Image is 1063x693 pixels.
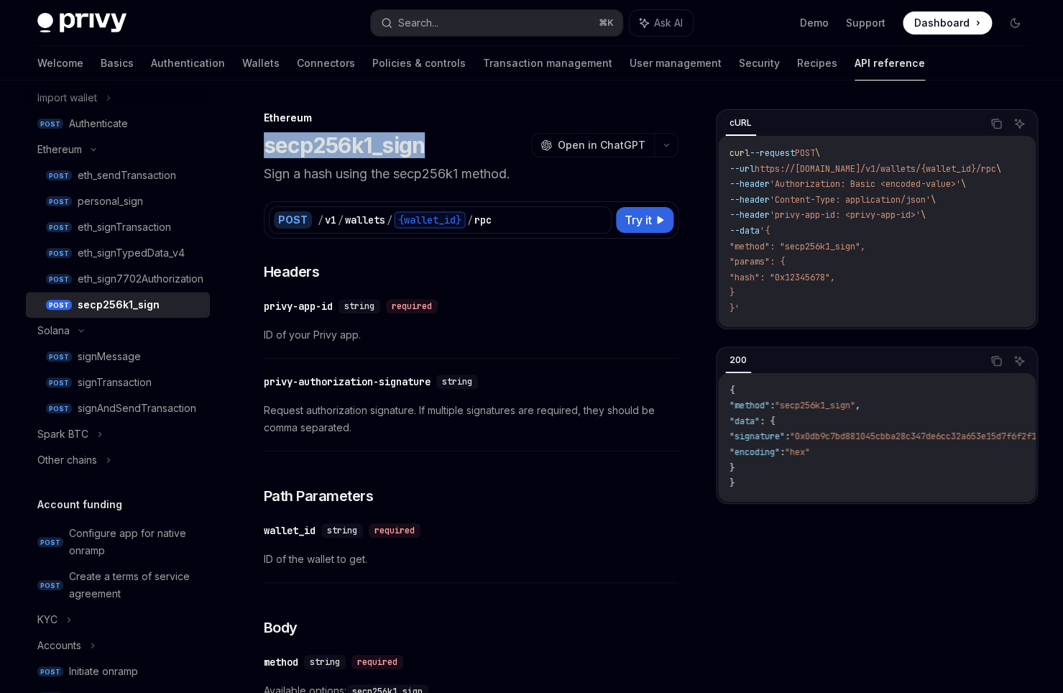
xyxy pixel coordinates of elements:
button: Open in ChatGPT [531,133,654,157]
span: 'Authorization: Basic <encoded-value>' [770,178,961,190]
h5: Account funding [37,496,122,513]
span: Path Parameters [264,486,374,506]
div: Configure app for native onramp [69,525,201,559]
span: https://[DOMAIN_NAME]/v1/wallets/{wallet_id}/rpc [755,163,996,175]
div: 200 [725,352,751,369]
div: privy-app-id [264,299,333,313]
div: {wallet_id} [394,211,466,229]
a: Security [739,46,780,81]
div: Solana [37,322,70,339]
span: "hash": "0x12345678", [730,272,835,283]
a: Demo [800,16,829,30]
div: wallets [345,213,385,227]
a: API reference [855,46,925,81]
div: / [318,213,323,227]
span: POST [46,403,72,414]
span: Try it [625,211,652,229]
span: POST [46,300,72,311]
a: POSTeth_sendTransaction [26,162,210,188]
span: POST [46,377,72,388]
span: --url [730,163,755,175]
div: signTransaction [78,374,152,391]
span: , [855,400,860,411]
span: --header [730,178,770,190]
span: Headers [264,262,320,282]
div: v1 [325,213,336,227]
div: Other chains [37,451,97,469]
button: Ask AI [630,10,693,36]
span: ID of your Privy app. [264,326,678,344]
p: Sign a hash using the secp256k1 method. [264,164,678,184]
span: } [730,477,735,489]
button: Copy the contents from the code block [987,352,1006,370]
span: 'privy-app-id: <privy-app-id>' [770,209,921,221]
a: Dashboard [903,12,992,35]
span: curl [730,147,750,159]
span: 'Content-Type: application/json' [770,194,931,206]
span: string [310,656,340,668]
a: Wallets [242,46,280,81]
span: : [785,431,790,442]
span: Body [264,618,298,638]
span: string [327,525,357,536]
div: eth_sign7702Authorization [78,270,203,288]
span: POST [46,170,72,181]
span: "params": { [730,256,785,267]
a: Authentication [151,46,225,81]
span: string [442,376,472,387]
div: rpc [474,213,492,227]
a: POSTeth_signTypedData_v4 [26,240,210,266]
span: "secp256k1_sign" [775,400,855,411]
span: }' [730,303,740,314]
span: { [730,385,735,396]
div: required [369,523,420,538]
a: POSTsignMessage [26,344,210,370]
span: POST [46,274,72,285]
a: User management [630,46,722,81]
span: "hex" [785,446,810,458]
span: POST [46,248,72,259]
span: --request [750,147,795,159]
div: Create a terms of service agreement [69,568,201,602]
span: POST [37,537,63,548]
span: '{ [760,225,770,237]
span: "method": "secp256k1_sign", [730,241,865,252]
a: POSTAuthenticate [26,111,210,137]
img: dark logo [37,13,126,33]
div: Search... [398,14,438,32]
a: Recipes [797,46,837,81]
span: Dashboard [914,16,970,30]
div: required [351,655,403,669]
span: \ [921,209,926,221]
a: POSTeth_sign7702Authorization [26,266,210,292]
div: / [387,213,392,227]
a: POSTsignAndSendTransaction [26,395,210,421]
button: Ask AI [1010,352,1029,370]
div: POST [274,211,312,229]
div: signAndSendTransaction [78,400,196,417]
div: wallet_id [264,523,316,538]
span: ⌘ K [599,17,614,29]
span: \ [996,163,1001,175]
span: "data" [730,416,760,427]
div: Initiate onramp [69,663,138,680]
span: } [730,287,735,298]
span: POST [37,666,63,677]
span: : [770,400,775,411]
div: Authenticate [69,115,128,132]
span: \ [931,194,936,206]
div: Spark BTC [37,426,88,443]
div: personal_sign [78,193,143,210]
span: --header [730,194,770,206]
span: POST [37,119,63,129]
span: Ask AI [654,16,683,30]
span: string [344,300,374,312]
div: Ethereum [37,141,82,158]
div: / [467,213,473,227]
span: --data [730,225,760,237]
span: : { [760,416,775,427]
div: privy-authorization-signature [264,375,431,389]
a: Transaction management [483,46,612,81]
a: POSTCreate a terms of service agreement [26,564,210,607]
span: ID of the wallet to get. [264,551,678,568]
